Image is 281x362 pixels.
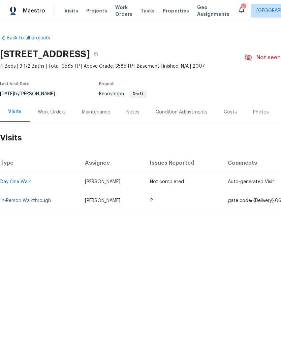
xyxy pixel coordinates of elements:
span: Maestro [23,7,45,14]
div: Work Orders [38,109,66,116]
span: Work Orders [115,4,132,18]
div: Notes [126,109,139,116]
div: Maintenance [82,109,110,116]
span: 2 [150,198,153,203]
span: Draft [130,92,146,96]
div: Visits [8,108,22,115]
span: Tasks [140,8,155,13]
span: Projects [86,7,107,14]
div: Costs [224,109,237,116]
th: Assignee [80,154,145,172]
span: Geo Assignments [197,4,229,18]
span: Project [99,82,114,86]
span: Not completed [150,179,184,184]
div: 6 [241,4,246,11]
span: Visits [64,7,78,14]
button: Copy Address [90,48,102,60]
a: In-Person Walkthrough [0,198,51,203]
span: [PERSON_NAME] [85,198,120,203]
span: Renovation [99,92,147,96]
th: Issues Reported [145,154,222,172]
a: Day One Walk [0,179,31,184]
span: [PERSON_NAME] [85,179,120,184]
span: Auto-generated Visit [228,179,274,184]
div: Condition Adjustments [156,109,208,116]
div: Photos [253,109,269,116]
span: Properties [163,7,189,14]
